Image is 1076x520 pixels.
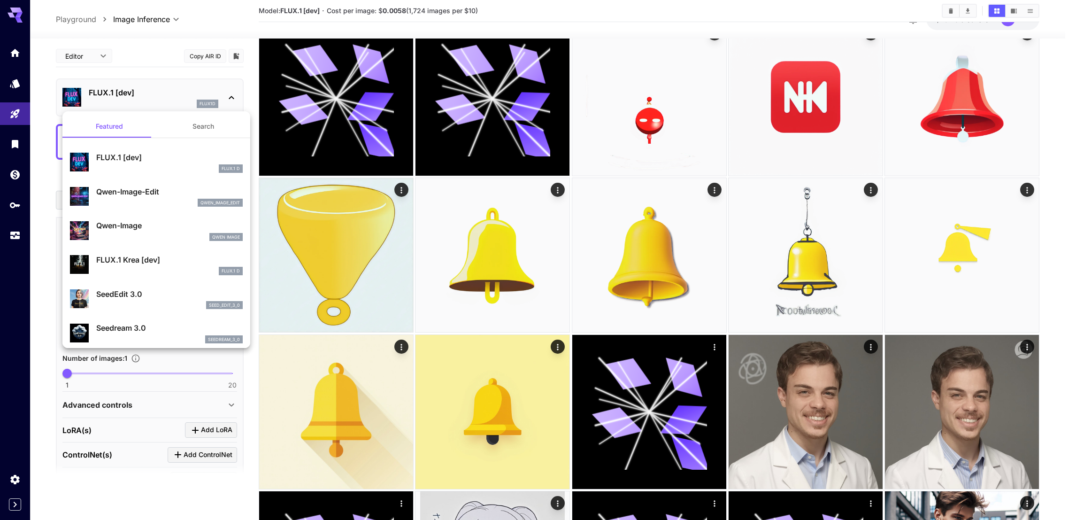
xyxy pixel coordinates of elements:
div: SeedEdit 3.0seed_edit_3_0 [70,285,243,313]
p: FLUX.1 Krea [dev] [96,254,243,265]
p: seed_edit_3_0 [209,302,240,309]
div: Qwen-Image-Editqwen_image_edit [70,182,243,211]
div: FLUX.1 Krea [dev]FLUX.1 D [70,250,243,279]
div: FLUX.1 [dev]FLUX.1 D [70,148,243,177]
p: FLUX.1 D [222,165,240,172]
button: Search [156,115,250,138]
div: Qwen-ImageQwen Image [70,216,243,245]
p: qwen_image_edit [200,200,240,206]
p: Qwen-Image [96,220,243,231]
p: Seedream 3.0 [96,322,243,334]
p: seedream_3_0 [208,336,240,343]
p: FLUX.1 [dev] [96,152,243,163]
div: Seedream 3.0seedream_3_0 [70,318,243,347]
button: Featured [62,115,156,138]
p: Qwen-Image-Edit [96,186,243,197]
p: FLUX.1 D [222,268,240,274]
p: SeedEdit 3.0 [96,288,243,300]
p: Qwen Image [212,234,240,241]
